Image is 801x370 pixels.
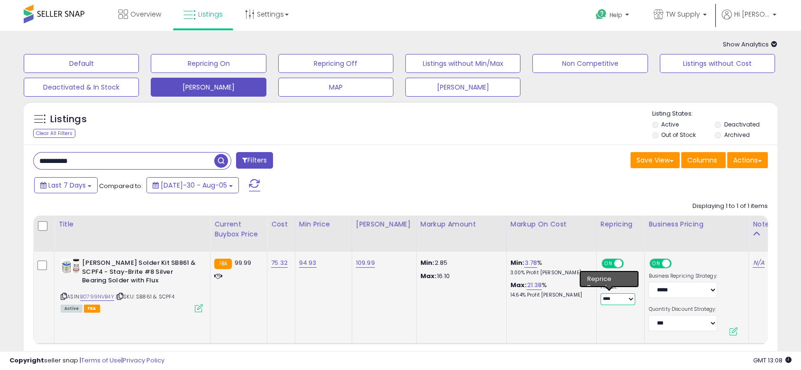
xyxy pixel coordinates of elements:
button: Deactivated & In Stock [24,78,139,97]
a: 75.32 [271,258,288,268]
p: 2.85 [420,259,499,267]
button: Non Competitive [532,54,647,73]
button: Repricing Off [278,54,393,73]
label: Archived [724,131,750,139]
button: Last 7 Days [34,177,98,193]
button: Save View [630,152,680,168]
p: 14.64% Profit [PERSON_NAME] [510,292,589,298]
a: Terms of Use [81,356,121,365]
span: Help [610,11,622,19]
div: Min Price [299,219,348,229]
small: FBA [214,259,232,269]
button: Actions [727,152,768,168]
b: [PERSON_NAME] Solder Kit SB861 & SCPF4 - Stay-Brite #8 Silver Bearing Solder with Flux [82,259,197,288]
div: [PERSON_NAME] [356,219,412,229]
div: Amazon AI * [601,273,637,282]
a: Help [588,1,638,31]
div: Preset: [601,284,637,305]
label: Business Repricing Strategy: [648,273,717,280]
div: seller snap | | [9,356,164,365]
a: B0799NVB4Y [80,293,114,301]
a: 94.93 [299,258,317,268]
div: Business Pricing [648,219,745,229]
span: TW Supply [666,9,700,19]
th: The percentage added to the cost of goods (COGS) that forms the calculator for Min & Max prices. [506,216,596,252]
span: All listings currently available for purchase on Amazon [61,305,82,313]
p: Listing States: [652,109,777,118]
p: 16.10 [420,272,499,280]
strong: Max: [420,271,437,280]
label: Deactivated [724,120,760,128]
span: FBA [84,305,100,313]
button: [DATE]-30 - Aug-05 [146,177,239,193]
label: Quantity Discount Strategy: [648,306,717,313]
a: N/A [753,258,764,268]
div: % [510,281,589,298]
b: Min: [510,258,525,267]
span: OFF [670,260,685,268]
span: Hi [PERSON_NAME] [734,9,770,19]
div: Markup Amount [420,219,502,229]
button: Columns [681,152,726,168]
span: Last 7 Days [48,180,86,190]
button: Default [24,54,139,73]
button: Listings without Min/Max [405,54,520,73]
span: | SKU: SB861 & SCPF4 [116,293,174,300]
div: Note [753,219,771,229]
div: Cost [271,219,291,229]
div: Repricing [601,219,641,229]
div: Displaying 1 to 1 of 1 items [692,202,768,211]
button: [PERSON_NAME] [151,78,266,97]
h5: Listings [50,113,87,126]
div: % [510,259,589,276]
div: Current Buybox Price [214,219,263,239]
button: MAP [278,78,393,97]
button: Filters [236,152,273,169]
a: 21.38 [527,280,542,290]
button: Repricing On [151,54,266,73]
span: ON [602,260,614,268]
a: Hi [PERSON_NAME] [722,9,776,31]
div: ASIN: [61,259,203,311]
button: Listings without Cost [660,54,775,73]
button: [PERSON_NAME] [405,78,520,97]
strong: Copyright [9,356,44,365]
div: Clear All Filters [33,129,75,138]
span: Compared to: [99,181,143,190]
img: 51S+RqM3J0S._SL40_.jpg [61,259,80,273]
label: Active [661,120,679,128]
span: Listings [198,9,223,19]
span: Show Analytics [723,40,777,49]
span: 99.99 [234,258,251,267]
a: Privacy Policy [123,356,164,365]
b: Max: [510,280,527,289]
div: Title [58,219,206,229]
a: 109.99 [356,258,375,268]
strong: Min: [420,258,435,267]
a: 3.78 [524,258,537,268]
span: ON [651,260,663,268]
span: OFF [622,260,637,268]
span: [DATE]-30 - Aug-05 [161,180,227,190]
span: Columns [687,155,717,165]
span: Overview [130,9,161,19]
label: Out of Stock [661,131,696,139]
i: Get Help [595,9,607,20]
p: 3.00% Profit [PERSON_NAME] [510,270,589,276]
span: 2025-08-13 13:08 GMT [753,356,792,365]
div: Markup on Cost [510,219,592,229]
